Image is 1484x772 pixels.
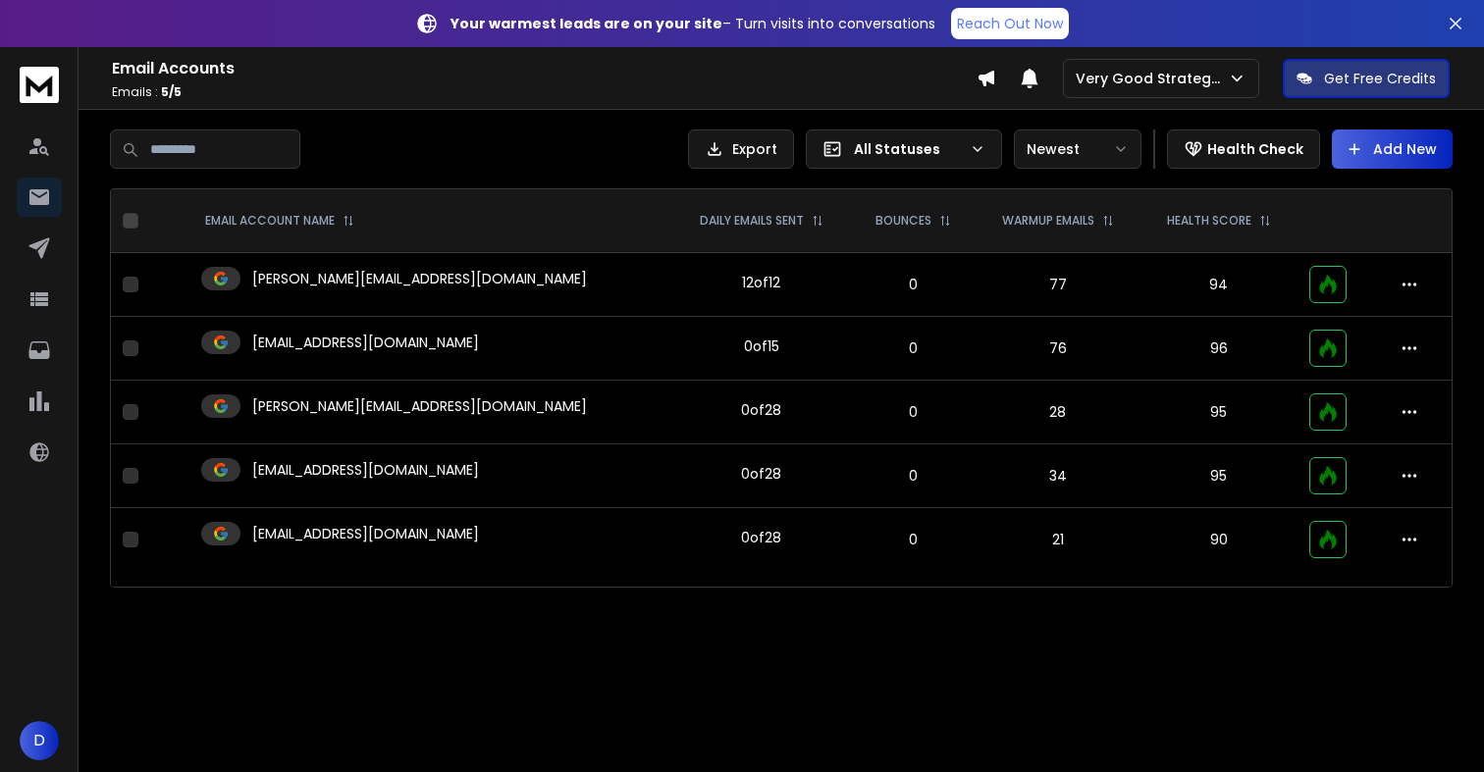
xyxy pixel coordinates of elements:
[957,14,1063,33] p: Reach Out Now
[975,381,1140,444] td: 28
[1324,69,1436,88] p: Get Free Credits
[450,14,722,33] strong: Your warmest leads are on your site
[688,129,794,169] button: Export
[450,14,935,33] p: – Turn visits into conversations
[863,402,963,422] p: 0
[252,269,587,288] p: [PERSON_NAME][EMAIL_ADDRESS][DOMAIN_NAME]
[863,466,963,486] p: 0
[205,213,354,229] div: EMAIL ACCOUNT NAME
[20,721,59,760] button: D
[741,528,781,547] div: 0 of 28
[112,84,977,100] p: Emails :
[1014,129,1141,169] button: Newest
[975,253,1140,317] td: 77
[1167,213,1251,229] p: HEALTH SCORE
[252,396,587,416] p: [PERSON_NAME][EMAIL_ADDRESS][DOMAIN_NAME]
[863,530,963,549] p: 0
[1140,508,1298,572] td: 90
[741,400,781,420] div: 0 of 28
[1140,381,1298,444] td: 95
[112,57,977,80] h1: Email Accounts
[975,444,1140,508] td: 34
[161,83,182,100] span: 5 / 5
[1283,59,1450,98] button: Get Free Credits
[744,336,779,356] div: 0 of 15
[742,273,780,292] div: 12 of 12
[1140,317,1298,381] td: 96
[1002,213,1094,229] p: WARMUP EMAILS
[1140,444,1298,508] td: 95
[1167,129,1320,169] button: Health Check
[252,460,479,480] p: [EMAIL_ADDRESS][DOMAIN_NAME]
[863,275,963,294] p: 0
[1076,69,1228,88] p: Very Good Strategies
[863,338,963,358] p: 0
[1207,139,1303,159] p: Health Check
[700,213,804,229] p: DAILY EMAILS SENT
[854,139,962,159] p: All Statuses
[975,508,1140,572] td: 21
[951,8,1069,39] a: Reach Out Now
[20,67,59,103] img: logo
[1332,129,1453,169] button: Add New
[252,333,479,352] p: [EMAIL_ADDRESS][DOMAIN_NAME]
[875,213,931,229] p: BOUNCES
[741,464,781,484] div: 0 of 28
[252,524,479,543] p: [EMAIL_ADDRESS][DOMAIN_NAME]
[975,317,1140,381] td: 76
[1140,253,1298,317] td: 94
